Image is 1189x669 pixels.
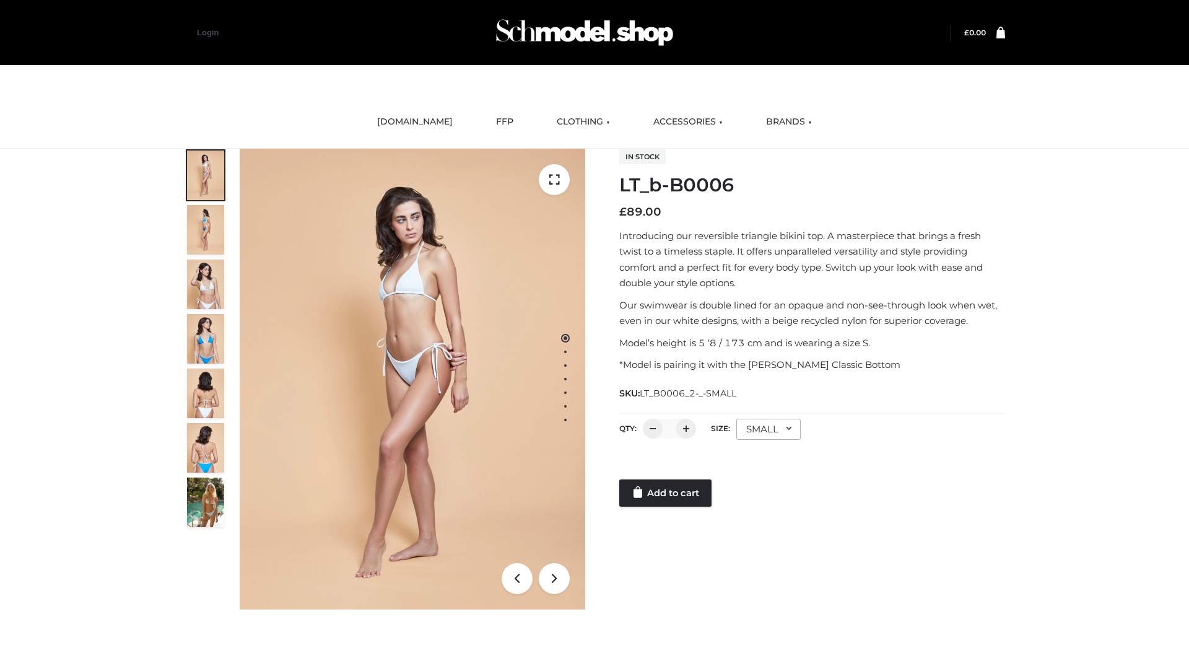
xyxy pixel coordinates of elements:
[619,335,1005,351] p: Model’s height is 5 ‘8 / 173 cm and is wearing a size S.
[187,205,224,255] img: ArielClassicBikiniTop_CloudNine_AzureSky_OW114ECO_2-scaled.jpg
[547,108,619,136] a: CLOTHING
[240,149,585,610] img: ArielClassicBikiniTop_CloudNine_AzureSky_OW114ECO_1
[619,205,627,219] span: £
[187,423,224,473] img: ArielClassicBikiniTop_CloudNine_AzureSky_OW114ECO_8-scaled.jpg
[619,228,1005,291] p: Introducing our reversible triangle bikini top. A masterpiece that brings a fresh twist to a time...
[640,388,736,399] span: LT_B0006_2-_-SMALL
[757,108,821,136] a: BRANDS
[368,108,462,136] a: [DOMAIN_NAME]
[187,369,224,418] img: ArielClassicBikiniTop_CloudNine_AzureSky_OW114ECO_7-scaled.jpg
[964,28,969,37] span: £
[197,28,219,37] a: Login
[644,108,732,136] a: ACCESSORIES
[619,205,661,219] bdi: 89.00
[619,386,738,401] span: SKU:
[492,8,677,57] img: Schmodel Admin 964
[187,314,224,364] img: ArielClassicBikiniTop_CloudNine_AzureSky_OW114ECO_4-scaled.jpg
[619,479,712,507] a: Add to cart
[619,424,637,433] label: QTY:
[964,28,986,37] a: £0.00
[187,478,224,527] img: Arieltop_CloudNine_AzureSky2.jpg
[187,260,224,309] img: ArielClassicBikiniTop_CloudNine_AzureSky_OW114ECO_3-scaled.jpg
[619,297,1005,329] p: Our swimwear is double lined for an opaque and non-see-through look when wet, even in our white d...
[187,151,224,200] img: ArielClassicBikiniTop_CloudNine_AzureSky_OW114ECO_1-scaled.jpg
[736,419,801,440] div: SMALL
[711,424,730,433] label: Size:
[619,357,1005,373] p: *Model is pairing it with the [PERSON_NAME] Classic Bottom
[619,149,666,164] span: In stock
[487,108,523,136] a: FFP
[964,28,986,37] bdi: 0.00
[619,174,1005,196] h1: LT_b-B0006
